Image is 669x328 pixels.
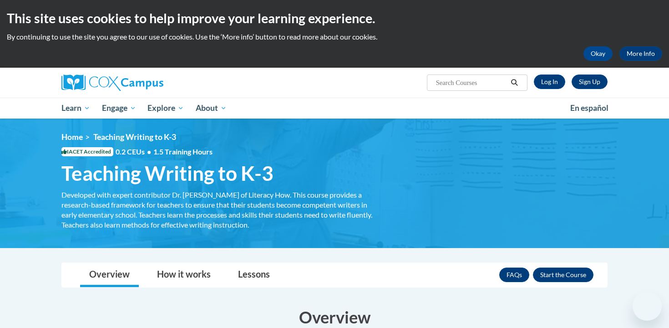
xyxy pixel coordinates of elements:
[147,147,151,156] span: •
[564,99,614,118] a: En español
[190,98,233,119] a: About
[511,80,519,86] i: 
[499,268,529,282] a: FAQs
[435,77,508,88] input: Search Courses
[508,77,522,88] button: Search
[196,103,227,114] span: About
[142,98,190,119] a: Explore
[48,98,621,119] div: Main menu
[61,190,375,230] div: Developed with expert contributor Dr. [PERSON_NAME] of Literacy How. This course provides a resea...
[93,132,176,142] span: Teaching Writing to K-3
[633,292,662,321] iframe: Button to launch messaging window
[570,103,608,113] span: En español
[229,263,279,287] a: Lessons
[61,75,234,91] a: Cox Campus
[116,147,213,157] span: 0.2 CEUs
[56,98,96,119] a: Learn
[80,263,139,287] a: Overview
[7,32,662,42] p: By continuing to use the site you agree to our use of cookies. Use the ‘More info’ button to read...
[153,147,213,156] span: 1.5 Training Hours
[96,98,142,119] a: Engage
[102,103,136,114] span: Engage
[61,161,274,185] span: Teaching Writing to K-3
[534,75,565,89] a: Log In
[61,103,90,114] span: Learn
[61,147,113,156] span: IACET Accredited
[619,46,662,61] a: More Info
[583,46,613,61] button: Okay
[533,268,593,282] button: Enroll
[572,75,608,89] a: Register
[61,132,83,142] a: Home
[61,75,163,91] img: Cox Campus
[7,9,662,27] h2: This site uses cookies to help improve your learning experience.
[147,103,184,114] span: Explore
[148,263,220,287] a: How it works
